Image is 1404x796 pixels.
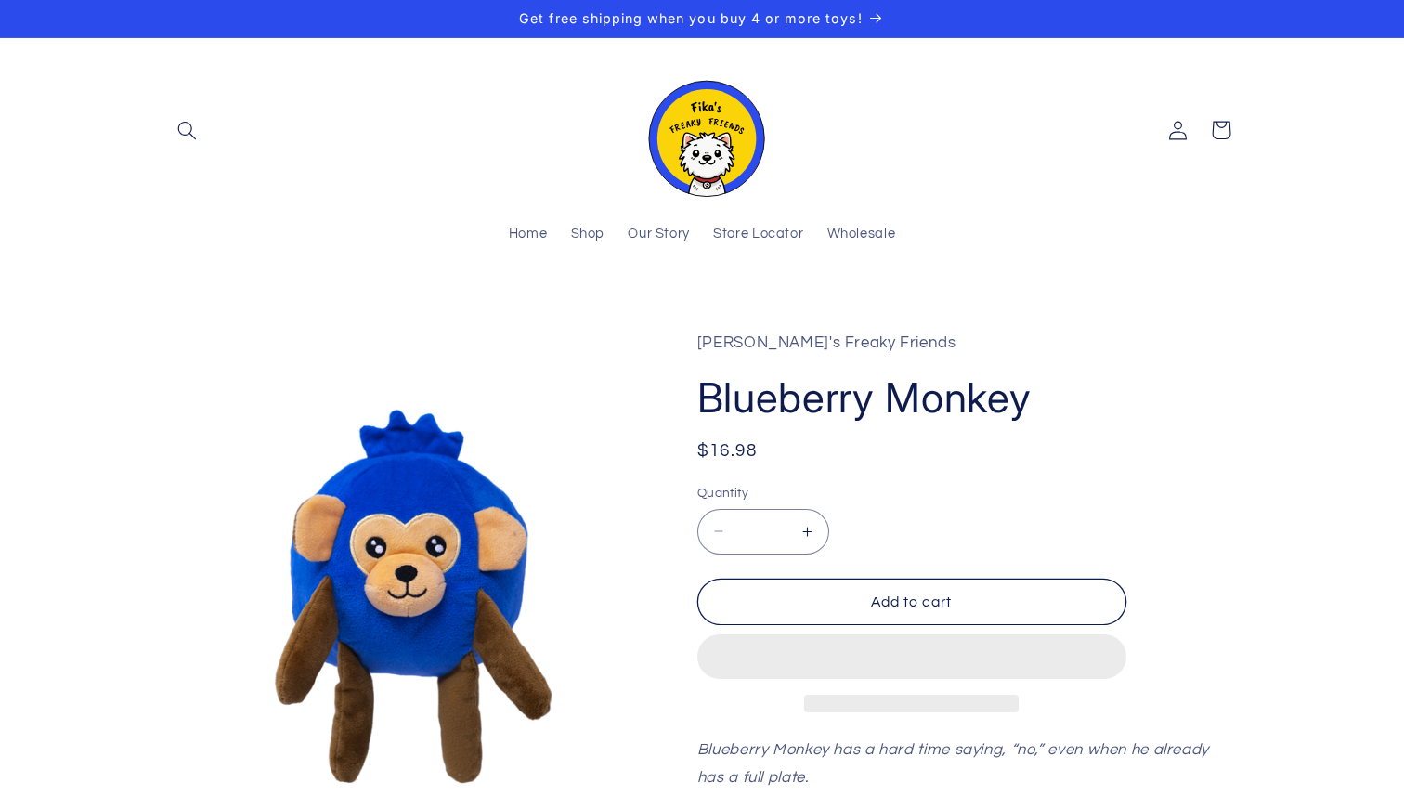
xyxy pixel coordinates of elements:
[628,226,690,243] span: Our Story
[713,226,803,243] span: Store Locator
[827,226,896,243] span: Wholesale
[697,484,1126,502] label: Quantity
[166,109,209,151] summary: Search
[815,215,907,255] a: Wholesale
[519,10,862,26] span: Get free shipping when you buy 4 or more toys!
[697,330,1239,358] p: [PERSON_NAME]'s Freaky Friends
[617,215,702,255] a: Our Story
[697,438,757,464] span: $16.98
[702,215,815,255] a: Store Locator
[637,64,767,197] img: Fika's Freaky Friends
[509,226,548,243] span: Home
[697,372,1239,424] h1: Blueberry Monkey
[559,215,617,255] a: Shop
[697,579,1126,624] button: Add to cart
[630,57,774,204] a: Fika's Freaky Friends
[497,215,559,255] a: Home
[571,226,605,243] span: Shop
